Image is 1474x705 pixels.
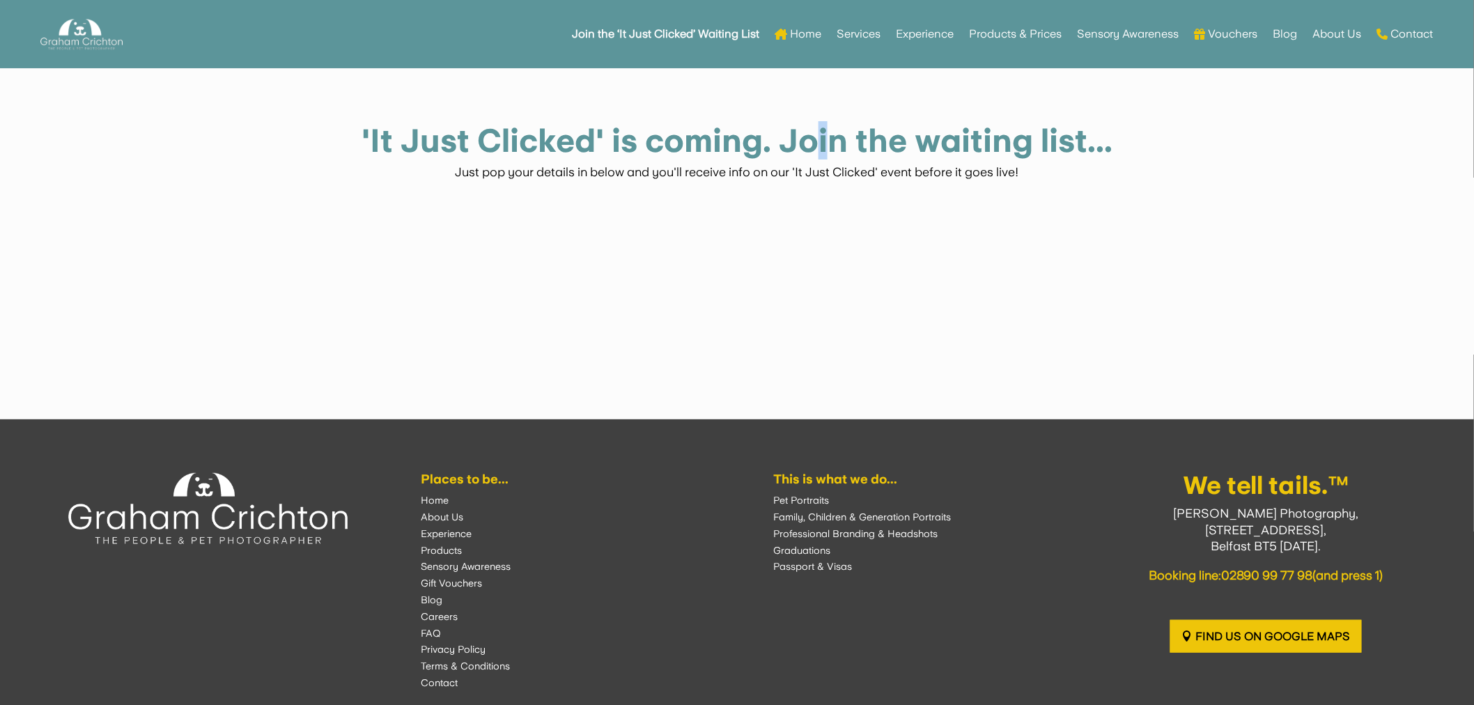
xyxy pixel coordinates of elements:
[837,7,880,61] a: Services
[1195,7,1258,61] a: Vouchers
[1313,7,1362,61] a: About Us
[421,594,442,605] a: Blog
[68,473,348,544] img: Experience the Experience
[1211,539,1321,553] span: Belfast BT5 [DATE].
[969,7,1062,61] a: Products & Prices
[1221,568,1313,582] a: 02890 99 77 98
[1077,7,1179,61] a: Sensory Awareness
[421,578,482,589] a: Gift Vouchers
[421,561,511,572] a: Sensory Awareness
[774,561,853,572] a: Passport & Visas
[774,545,831,556] a: Graduations
[1170,620,1362,653] a: Find us on Google Maps
[421,611,458,622] a: Careers
[774,528,938,539] a: Professional Branding & Headshots
[572,29,759,39] strong: Join the ‘It Just Clicked’ Waiting List
[1205,522,1327,537] span: [STREET_ADDRESS],
[361,164,1113,180] p: Just pop your details in below and you'll receive info on our 'It Just Clicked' event before it g...
[774,495,830,506] a: Pet Portraits
[421,545,462,556] a: Products
[421,660,510,672] a: Terms & Conditions
[421,644,486,655] a: Privacy Policy
[361,125,1113,164] h1: 'It Just Clicked' is coming. Join the waiting list...
[774,511,952,522] a: Family, Children & Generation Portraits
[421,528,472,539] a: Experience
[572,7,759,61] a: Join the ‘It Just Clicked’ Waiting List
[774,473,1053,493] h6: This is what we do...
[40,15,123,54] img: Graham Crichton Photography Logo
[896,7,954,61] a: Experience
[421,495,449,506] a: Home
[775,7,821,61] a: Home
[421,511,463,522] a: About Us
[1126,473,1406,505] h3: We tell tails.™
[1377,7,1434,61] a: Contact
[421,473,700,493] h6: Places to be...
[1149,568,1383,582] span: Booking line: (and press 1)
[1173,506,1359,520] span: [PERSON_NAME] Photography,
[421,677,458,688] a: Contact
[421,628,441,639] a: FAQ
[1273,7,1298,61] a: Blog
